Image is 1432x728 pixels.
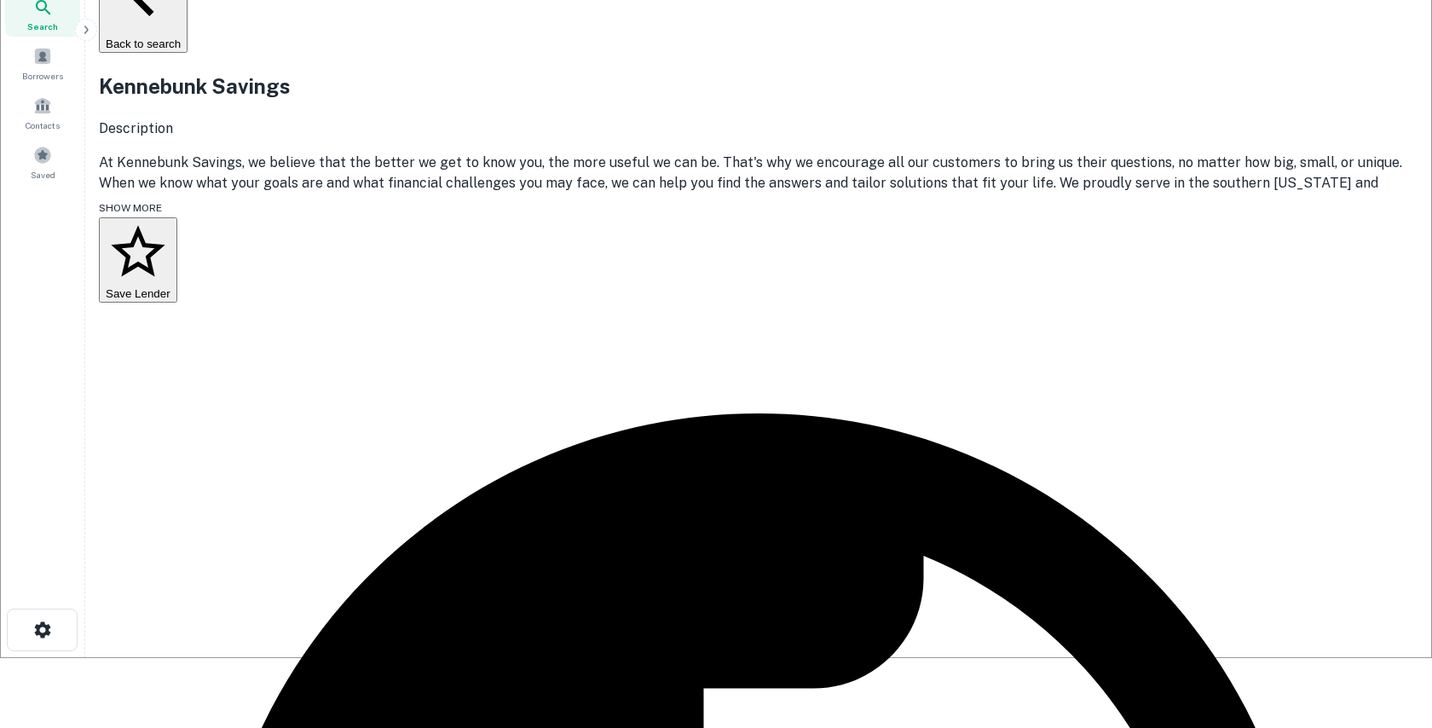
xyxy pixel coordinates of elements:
a: Contacts [5,90,80,136]
span: Contacts [26,118,60,132]
span: Search [27,20,58,33]
iframe: Chat Widget [1347,592,1432,673]
span: SHOW MORE [99,202,162,214]
span: Borrowers [22,69,63,83]
p: At Kennebunk Savings, we believe that the better we get to know you, the more useful we can be. T... [99,153,1418,214]
a: Borrowers [5,40,80,86]
span: Description [99,120,173,136]
button: Save Lender [99,217,177,303]
h2: Kennebunk Savings [99,71,1418,101]
a: Saved [5,139,80,185]
span: Saved [31,168,55,182]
